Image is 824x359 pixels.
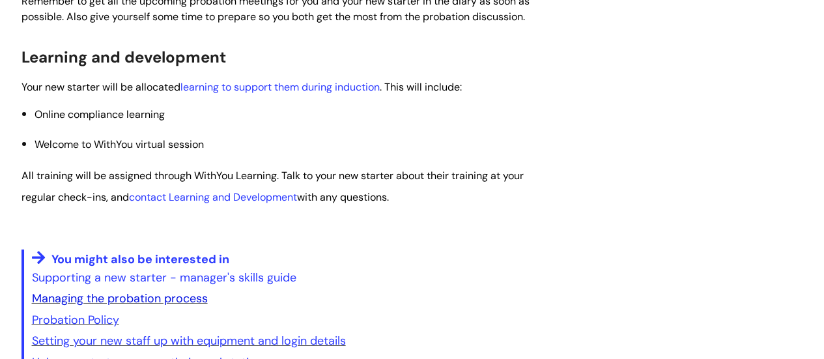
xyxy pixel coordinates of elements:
[35,137,204,151] span: Welcome to WithYou virtual session
[32,270,296,285] a: Supporting a new starter - manager's skills guide
[180,80,380,94] a: learning to support them during induction
[32,312,119,328] a: Probation Policy
[35,108,165,121] span: Online compliance learning
[51,251,229,267] span: You might also be interested in
[32,333,346,349] a: Setting your new staff up with equipment and login details
[21,47,226,67] span: Learning and development
[21,169,524,203] span: All training will be assigned through WithYou Learning. Talk to your new starter about their trai...
[129,190,297,204] a: contact Learning and Development
[21,80,462,94] span: Your new starter will be allocated . This will include:
[32,291,208,306] a: Managing the probation process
